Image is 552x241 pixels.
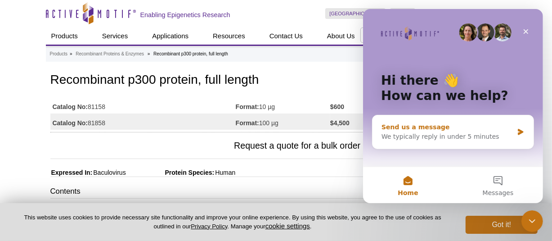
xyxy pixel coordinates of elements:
[46,27,83,45] a: Products
[236,103,259,111] strong: Format:
[363,9,543,203] iframe: Intercom live chat
[92,169,126,176] span: Baculovirus
[466,216,538,234] button: Got it!
[50,97,236,114] td: 81158
[53,119,88,127] strong: Catalog No:
[214,169,235,176] span: Human
[50,140,374,152] span: Request a quote for a bulk order
[439,8,440,19] li: |
[53,103,88,111] strong: Catalog No:
[330,103,344,111] strong: $600
[236,97,330,114] td: 10 µg
[128,169,215,176] span: Protein Species:
[97,27,134,45] a: Services
[50,73,421,88] h1: Recombinant p300 protein, full length
[207,27,251,45] a: Resources
[470,8,507,19] li: (0 items)
[236,114,330,130] td: 100 µg
[14,214,451,231] p: This website uses cookies to provide necessary site functionality and improve your online experie...
[50,50,67,58] a: Products
[50,186,421,199] h3: Contents
[390,8,415,19] a: English
[191,223,227,230] a: Privacy Policy
[70,51,72,56] li: »
[147,27,194,45] a: Applications
[360,27,507,43] input: Keyword, Cat. No.
[50,169,93,176] span: Expressed In:
[264,27,308,45] a: Contact Us
[265,222,310,230] button: cookie settings
[50,114,236,130] td: 81858
[76,50,144,58] a: Recombinant Proteins & Enzymes
[322,27,360,45] a: About Us
[325,8,386,19] a: [GEOGRAPHIC_DATA]
[236,119,259,127] strong: Format:
[330,119,350,127] strong: $4,500
[153,51,228,56] li: Recombinant p300 protein, full length
[148,51,150,56] li: »
[521,210,543,232] iframe: Intercom live chat
[140,11,230,19] h2: Enabling Epigenetics Research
